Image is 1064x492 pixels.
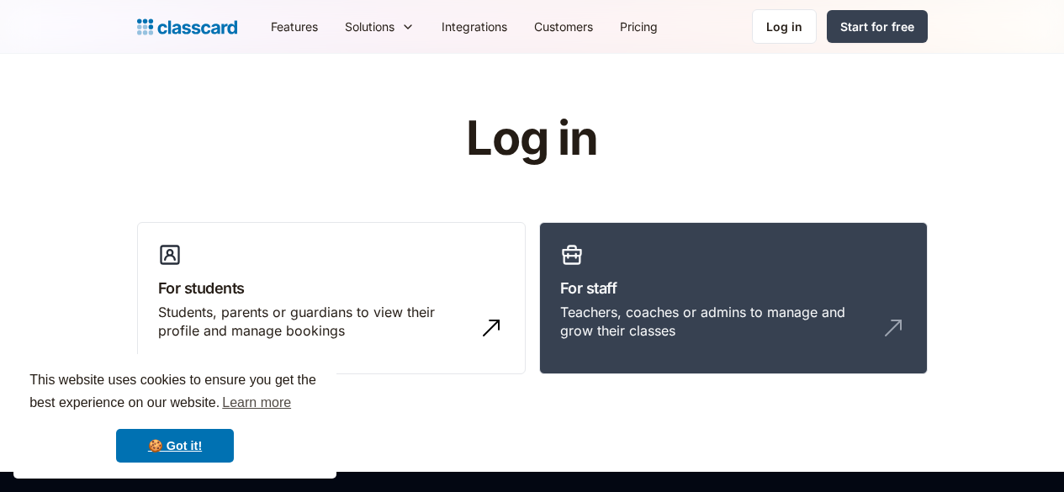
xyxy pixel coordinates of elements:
[606,8,671,45] a: Pricing
[345,18,394,35] div: Solutions
[428,8,521,45] a: Integrations
[827,10,928,43] a: Start for free
[560,277,907,299] h3: For staff
[265,113,799,165] h1: Log in
[331,8,428,45] div: Solutions
[766,18,802,35] div: Log in
[137,222,526,375] a: For studentsStudents, parents or guardians to view their profile and manage bookings
[560,303,873,341] div: Teachers, coaches or admins to manage and grow their classes
[840,18,914,35] div: Start for free
[13,354,336,479] div: cookieconsent
[158,303,471,341] div: Students, parents or guardians to view their profile and manage bookings
[158,277,505,299] h3: For students
[116,429,234,463] a: dismiss cookie message
[29,370,320,415] span: This website uses cookies to ensure you get the best experience on our website.
[539,222,928,375] a: For staffTeachers, coaches or admins to manage and grow their classes
[521,8,606,45] a: Customers
[137,15,237,39] a: home
[257,8,331,45] a: Features
[752,9,817,44] a: Log in
[220,390,294,415] a: learn more about cookies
